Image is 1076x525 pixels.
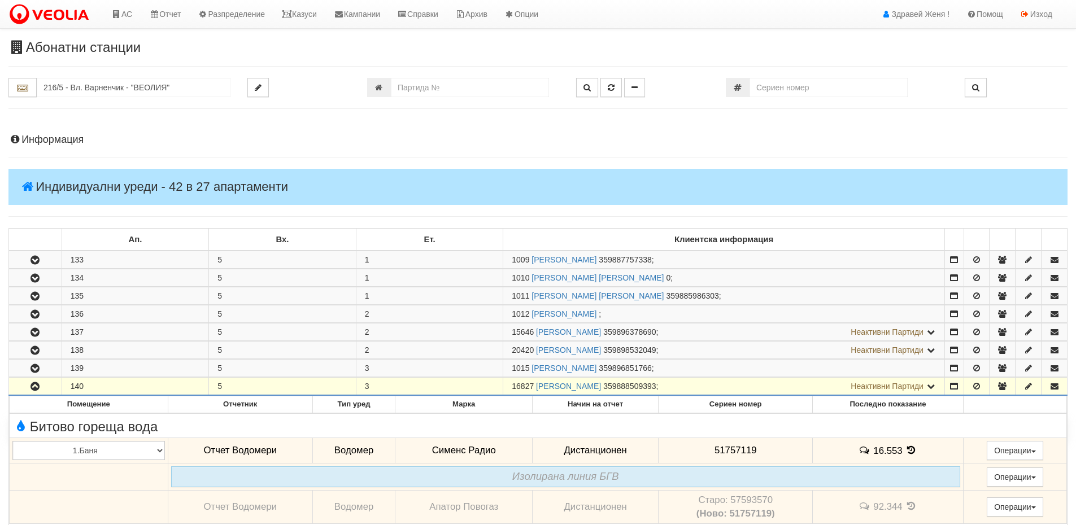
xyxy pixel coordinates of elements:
[512,470,619,482] i: Изолирана линия БГВ
[503,269,945,287] td: ;
[365,273,369,282] span: 1
[8,134,1068,146] h4: Информация
[10,396,168,413] th: Помещение
[503,251,945,269] td: ;
[8,169,1068,205] h4: Индивидуални уреди - 42 в 27 апартаменти
[1042,229,1068,251] td: : No sort applied, sorting is disabled
[603,327,656,336] span: 359896378690
[209,287,356,305] td: 5
[365,291,369,300] span: 1
[533,490,659,523] td: Дистанционен
[62,323,209,341] td: 137
[750,78,908,97] input: Сериен номер
[12,419,158,434] span: Битово гореща вода
[62,360,209,377] td: 139
[512,345,534,355] span: Партида №
[512,327,534,336] span: Партида №
[62,342,209,359] td: 138
[503,305,945,323] td: ;
[503,287,945,305] td: ;
[944,229,964,251] td: : No sort applied, sorting is disabled
[209,378,356,396] td: 5
[356,229,503,251] td: Ет.: No sort applied, sorting is disabled
[503,323,945,341] td: ;
[990,229,1016,251] td: : No sort applied, sorting is disabled
[62,229,209,251] td: Ап.: No sort applied, sorting is disabled
[533,396,659,413] th: Начин на отчет
[696,508,775,519] b: (Ново: 51757119)
[512,255,529,264] span: Партида №
[666,291,718,300] span: 359885986303
[512,364,529,373] span: Партида №
[312,438,395,463] td: Водомер
[365,327,369,336] span: 2
[873,501,902,512] span: 92.344
[659,490,813,523] td: Устройство със сериен номер 57593570 беше подменено от устройство със сериен номер 51757119
[536,382,601,391] a: [PERSON_NAME]
[905,445,917,456] span: История на показанията
[512,273,529,282] span: Партида №
[851,382,923,391] span: Неактивни Партиди
[8,40,1068,55] h3: Абонатни станции
[859,501,873,511] span: История на забележките
[859,445,873,456] span: История на забележките
[8,3,94,27] img: VeoliaLogo.png
[62,378,209,396] td: 140
[532,364,596,373] a: [PERSON_NAME]
[168,396,312,413] th: Отчетник
[813,396,964,413] th: Последно показание
[532,291,664,300] a: [PERSON_NAME] [PERSON_NAME]
[62,287,209,305] td: 135
[129,235,142,244] b: Ап.
[209,323,356,341] td: 5
[603,345,656,355] span: 359898532049
[62,305,209,323] td: 136
[62,251,209,269] td: 133
[395,490,533,523] td: Апатор Повогаз
[395,438,533,463] td: Сименс Радио
[532,309,596,318] a: [PERSON_NAME]
[395,396,533,413] th: Марка
[512,382,534,391] span: Партида №
[987,441,1043,460] button: Операции
[599,255,651,264] span: 359887757338
[209,360,356,377] td: 5
[599,364,651,373] span: 359896851766
[37,78,230,97] input: Абонатна станция
[209,251,356,269] td: 5
[62,269,209,287] td: 134
[1016,229,1042,251] td: : No sort applied, sorting is disabled
[659,396,813,413] th: Сериен номер
[503,342,945,359] td: ;
[536,327,601,336] a: [PERSON_NAME]
[312,396,395,413] th: Тип уред
[964,229,990,251] td: : No sort applied, sorting is disabled
[532,273,664,282] a: [PERSON_NAME] [PERSON_NAME]
[391,78,549,97] input: Партида №
[536,345,601,355] a: [PERSON_NAME]
[533,438,659,463] td: Дистанционен
[987,467,1043,487] button: Операции
[365,255,369,264] span: 1
[209,305,356,323] td: 5
[203,501,276,512] span: Отчет Водомери
[851,345,923,355] span: Неактивни Партиди
[512,291,529,300] span: Партида №
[209,342,356,359] td: 5
[365,309,369,318] span: 2
[9,229,62,251] td: : No sort applied, sorting is disabled
[873,445,902,456] span: 16.553
[674,235,773,244] b: Клиентска информация
[276,235,289,244] b: Вх.
[715,445,757,456] span: 51757119
[603,382,656,391] span: 359888509393
[503,378,945,396] td: ;
[365,364,369,373] span: 3
[905,501,917,511] span: История на показанията
[512,309,529,318] span: Партида №
[365,382,369,391] span: 3
[987,497,1043,517] button: Операции
[365,345,369,355] span: 2
[312,490,395,523] td: Водомер
[503,360,945,377] td: ;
